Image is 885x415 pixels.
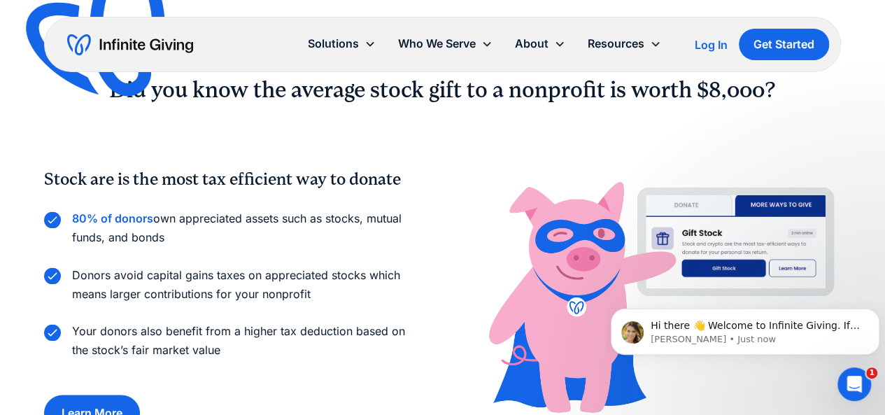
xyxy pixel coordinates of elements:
a: home [67,34,193,56]
div: About [515,34,548,53]
a: Get Started [739,29,829,60]
span: 1 [866,367,877,379]
p: own appreciated assets such as stocks, mutual funds, and bonds [72,209,414,247]
div: Log In [695,39,728,50]
p: Your donors also benefit from a higher tax deduction based on the stock’s fair market value [72,322,414,360]
div: About [504,29,576,59]
iframe: Intercom notifications message [605,279,885,377]
p: Donors avoid capital gains taxes on appreciated stocks which means larger contributions for your ... [72,266,414,304]
a: Log In [695,36,728,53]
div: Resources [588,34,644,53]
div: Who We Serve [387,29,504,59]
div: Solutions [308,34,359,53]
sub: Stock are is the most tax efficient way to donate [44,169,401,189]
iframe: Intercom live chat [837,367,871,401]
div: Resources [576,29,672,59]
div: Who We Serve [398,34,476,53]
h2: Did you know the average stock gift to a nonprofit is worth $8,000? [85,77,801,104]
div: Solutions [297,29,387,59]
a: 80% of donors [72,211,153,225]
